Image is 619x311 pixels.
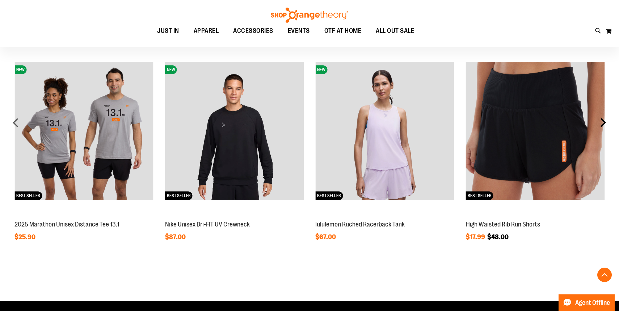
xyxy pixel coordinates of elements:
[315,213,454,219] a: lululemon Ruched Racerback TankNEWBEST SELLER
[165,213,304,219] a: Nike Unisex Dri-FIT UV CrewneckNEWBEST SELLER
[315,191,343,200] span: BEST SELLER
[596,115,610,130] div: next
[157,23,179,39] span: JUST IN
[165,221,250,228] a: Nike Unisex Dri-FIT UV Crewneck
[466,191,493,200] span: BEST SELLER
[597,268,612,282] button: Back To Top
[194,23,219,39] span: APPAREL
[466,221,540,228] a: High Waisted Rib Run Shorts
[14,221,119,228] a: 2025 Marathon Unisex Distance Tee 13.1
[487,233,510,241] span: $48.00
[14,65,26,74] span: NEW
[270,8,349,23] img: Shop Orangetheory
[9,115,23,130] div: prev
[288,23,310,39] span: EVENTS
[315,221,405,228] a: lululemon Ruched Racerback Tank
[165,233,187,241] span: $87.00
[466,62,605,200] img: High Waisted Rib Run Shorts
[466,233,486,241] span: $17.99
[376,23,414,39] span: ALL OUT SALE
[233,23,273,39] span: ACCESSORIES
[315,65,327,74] span: NEW
[14,191,42,200] span: BEST SELLER
[165,191,193,200] span: BEST SELLER
[315,62,454,200] img: lululemon Ruched Racerback Tank
[14,213,153,219] a: 2025 Marathon Unisex Distance Tee 13.1NEWBEST SELLER
[165,62,304,200] img: Nike Unisex Dri-FIT UV Crewneck
[559,294,615,311] button: Agent Offline
[466,213,605,219] a: High Waisted Rib Run ShortsBEST SELLER
[165,65,177,74] span: NEW
[315,233,337,241] span: $67.00
[14,233,37,241] span: $25.90
[575,299,610,306] span: Agent Offline
[324,23,362,39] span: OTF AT HOME
[14,62,153,200] img: 2025 Marathon Unisex Distance Tee 13.1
